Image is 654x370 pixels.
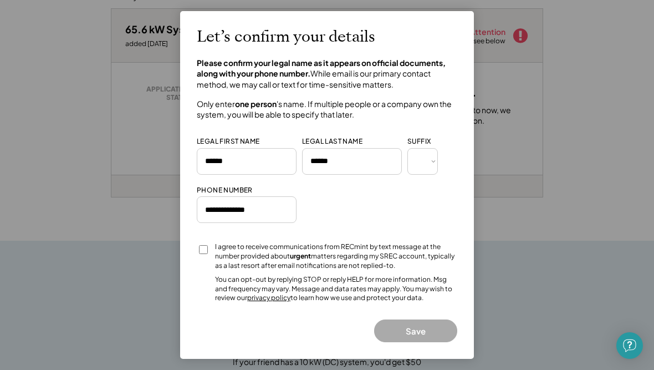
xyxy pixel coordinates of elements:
[215,242,457,270] div: I agree to receive communications from RECmint by text message at the number provided about matte...
[302,137,362,146] div: LEGAL LAST NAME
[197,58,457,90] h4: While email is our primary contact method, we may call or text for time-sensitive matters.
[215,275,457,303] div: You can opt-out by replying STOP or reply HELP for more information. Msg and frequency may vary. ...
[197,58,447,79] strong: Please confirm your legal name as it appears on official documents, along with your phone number.
[407,137,431,146] div: SUFFIX
[197,99,457,120] h4: Only enter 's name. If multiple people or a company own the system, you will be able to specify t...
[374,320,457,342] button: Save
[290,252,311,260] strong: urgent
[235,99,277,109] strong: one person
[197,186,253,195] div: PHONE NUMBER
[247,293,290,302] a: privacy policy
[197,137,259,146] div: LEGAL FIRST NAME
[197,28,375,47] h2: Let’s confirm your details
[616,332,643,359] div: Open Intercom Messenger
